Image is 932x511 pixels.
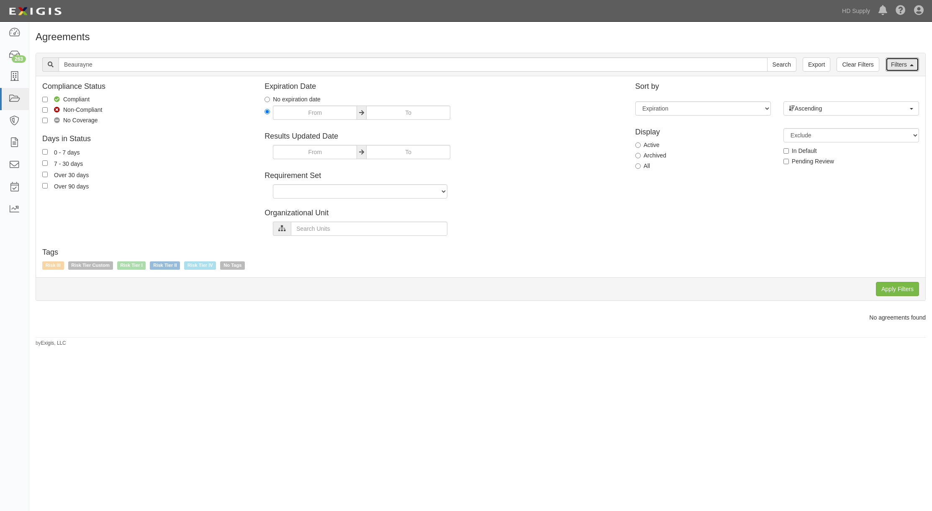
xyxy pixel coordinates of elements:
[29,313,932,322] div: No agreements found
[783,159,789,164] input: Pending Review
[42,261,64,270] span: Risk III
[803,57,830,72] a: Export
[635,151,666,160] label: Archived
[42,248,919,257] h4: Tags
[36,31,926,42] h1: Agreements
[42,107,48,113] input: Non-Compliant
[264,83,622,91] h4: Expiration Date
[42,172,48,177] input: Over 30 days
[876,282,919,296] input: Apply Filters
[783,147,817,155] label: In Default
[41,340,66,346] a: Exigis, LLC
[12,55,26,63] div: 263
[150,261,180,270] span: Risk Tier II
[59,57,768,72] input: Search
[264,172,622,180] h4: Requirement Set
[54,170,89,179] div: Over 30 days
[220,261,245,270] span: No Tags
[886,57,919,72] a: Filters
[54,159,83,168] div: 7 - 30 days
[117,261,146,270] span: Risk Tier I
[42,135,252,143] h4: Days in Status
[837,57,879,72] a: Clear Filters
[783,101,919,116] button: Ascending
[68,261,113,270] span: Risk Tier Custom
[783,148,789,154] input: In Default
[635,83,919,91] h4: Sort by
[54,147,80,157] div: 0 - 7 days
[42,97,48,102] input: Compliant
[42,106,102,114] label: Non-Compliant
[789,104,908,113] span: Ascending
[264,209,622,217] h4: Organizational Unit
[635,142,641,148] input: Active
[635,162,650,170] label: All
[42,183,48,188] input: Over 90 days
[42,116,98,124] label: No Coverage
[54,181,89,191] div: Over 90 days
[42,118,48,123] input: No Coverage
[366,145,450,159] input: To
[635,163,641,169] input: All
[264,132,622,141] h4: Results Updated Date
[635,153,641,158] input: Archived
[291,222,447,236] input: Search Units
[42,160,48,166] input: 7 - 30 days
[264,95,321,103] label: No expiration date
[635,128,771,137] h4: Display
[838,3,874,19] a: HD Supply
[42,83,252,91] h4: Compliance Status
[184,261,216,270] span: Risk Tier IV
[896,6,906,16] i: Help Center - Complianz
[42,95,90,103] label: Compliant
[635,141,660,149] label: Active
[366,106,450,120] input: To
[273,145,357,159] input: From
[783,157,834,165] label: Pending Review
[264,97,270,102] input: No expiration date
[273,106,357,120] input: From
[36,340,66,347] small: by
[6,4,64,19] img: logo-5460c22ac91f19d4615b14bd174203de0afe785f0fc80cf4dbbc73dc1793850b.png
[42,149,48,155] input: 0 - 7 days
[767,57,796,72] input: Search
